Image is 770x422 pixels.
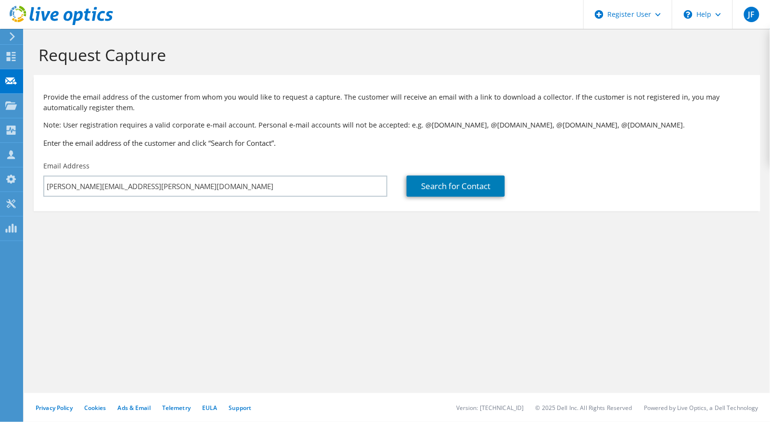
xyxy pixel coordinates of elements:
[38,45,751,65] h1: Request Capture
[202,404,217,412] a: EULA
[43,138,751,148] h3: Enter the email address of the customer and click “Search for Contact”.
[118,404,151,412] a: Ads & Email
[229,404,251,412] a: Support
[36,404,73,412] a: Privacy Policy
[162,404,191,412] a: Telemetry
[744,7,759,22] span: JF
[407,176,505,197] a: Search for Contact
[84,404,106,412] a: Cookies
[43,92,751,113] p: Provide the email address of the customer from whom you would like to request a capture. The cust...
[456,404,524,412] li: Version: [TECHNICAL_ID]
[536,404,632,412] li: © 2025 Dell Inc. All Rights Reserved
[684,10,693,19] svg: \n
[43,120,751,130] p: Note: User registration requires a valid corporate e-mail account. Personal e-mail accounts will ...
[43,161,90,171] label: Email Address
[644,404,758,412] li: Powered by Live Optics, a Dell Technology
